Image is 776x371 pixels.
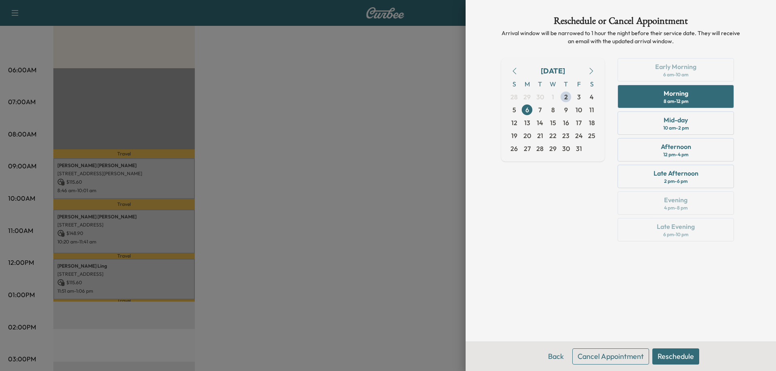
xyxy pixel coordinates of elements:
[536,144,544,153] span: 28
[563,118,569,128] span: 16
[537,118,543,128] span: 14
[589,105,594,115] span: 11
[550,118,556,128] span: 15
[549,144,557,153] span: 29
[537,131,543,140] span: 21
[523,92,531,102] span: 29
[664,88,688,98] div: Morning
[538,105,542,115] span: 7
[524,118,530,128] span: 13
[585,78,598,90] span: S
[536,92,544,102] span: 30
[664,115,688,125] div: Mid-day
[664,178,687,184] div: 2 pm - 6 pm
[511,131,517,140] span: 19
[564,92,568,102] span: 2
[575,131,583,140] span: 24
[572,348,649,365] button: Cancel Appointment
[654,168,698,178] div: Late Afternoon
[501,16,740,29] h1: Reschedule or Cancel Appointment
[564,105,568,115] span: 9
[589,118,595,128] span: 18
[577,92,581,102] span: 3
[549,131,557,140] span: 22
[543,348,569,365] button: Back
[663,125,689,131] div: 10 am - 2 pm
[524,144,531,153] span: 27
[572,78,585,90] span: F
[576,118,582,128] span: 17
[576,105,582,115] span: 10
[512,105,516,115] span: 5
[552,92,554,102] span: 1
[576,144,582,153] span: 31
[652,348,699,365] button: Reschedule
[510,144,518,153] span: 26
[661,142,691,151] div: Afternoon
[510,92,518,102] span: 28
[551,105,555,115] span: 8
[521,78,533,90] span: M
[533,78,546,90] span: T
[559,78,572,90] span: T
[664,98,688,105] div: 8 am - 12 pm
[663,151,688,158] div: 12 pm - 4 pm
[588,131,595,140] span: 25
[546,78,559,90] span: W
[525,105,529,115] span: 6
[511,118,517,128] span: 12
[501,29,740,45] p: Arrival window will be narrowed to 1 hour the night before their service date. They will receive ...
[541,65,565,77] div: [DATE]
[508,78,521,90] span: S
[590,92,594,102] span: 4
[562,131,569,140] span: 23
[523,131,531,140] span: 20
[562,144,570,153] span: 30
